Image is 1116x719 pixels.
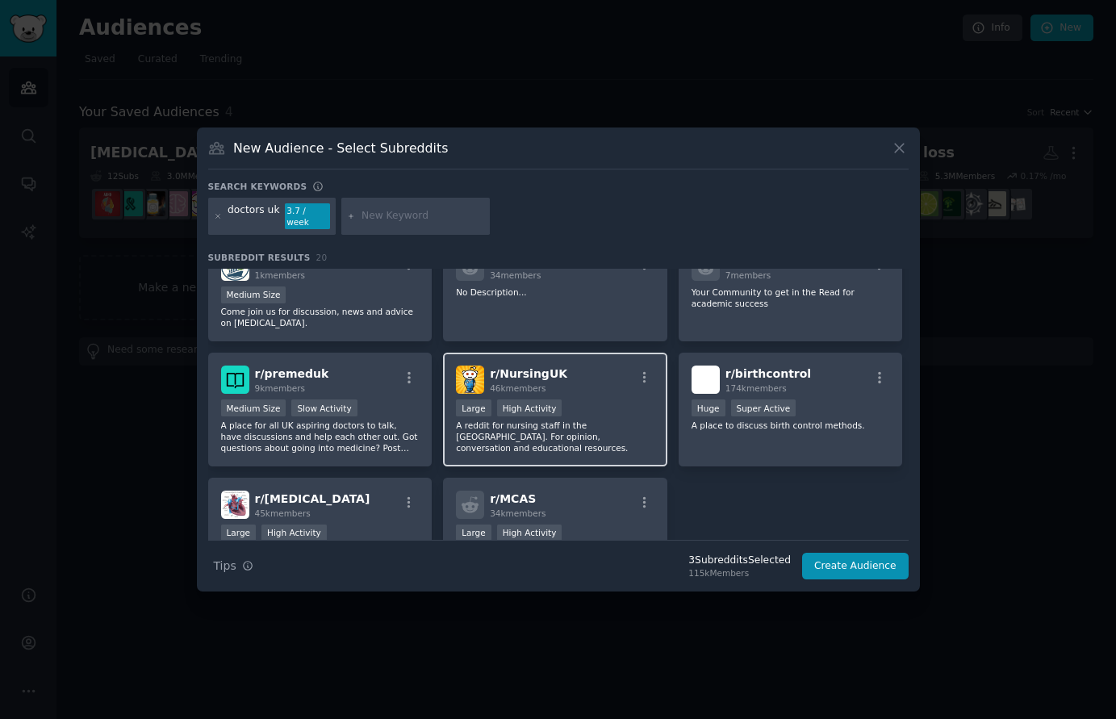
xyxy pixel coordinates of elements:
span: 1k members [255,270,306,280]
div: Huge [692,399,725,416]
span: Subreddit Results [208,252,311,263]
div: 3 Subreddit s Selected [688,554,791,568]
span: r/ birthcontrol [725,367,811,380]
h3: Search keywords [208,181,307,192]
img: birthcontrol [692,366,720,394]
span: 34k members [490,508,545,518]
button: Create Audience [802,553,909,580]
div: Super Active [731,399,796,416]
div: High Activity [261,525,327,541]
img: NursingUK [456,366,484,394]
span: 7 members [725,270,771,280]
div: Medium Size [221,286,286,303]
span: Tips [214,558,236,575]
p: No Description... [456,286,654,298]
img: Cholesterol [221,491,249,519]
div: doctors uk [228,203,279,229]
div: 115k Members [688,567,791,579]
p: Come join us for discussion, news and advice on [MEDICAL_DATA]. [221,306,420,328]
span: r/ NursingUK [490,367,567,380]
span: 9k members [255,383,306,393]
span: 45k members [255,508,311,518]
span: 20 [316,253,328,262]
button: Tips [208,552,259,580]
img: premeduk [221,366,249,394]
div: Slow Activity [291,399,357,416]
input: New Keyword [362,209,484,224]
span: r/ premeduk [255,367,329,380]
p: A reddit for nursing staff in the [GEOGRAPHIC_DATA]. For opinion, conversation and educational re... [456,420,654,454]
div: High Activity [497,525,562,541]
p: A place for all UK aspiring doctors to talk, have discussions and help each other out. Got questi... [221,420,420,454]
div: Medium Size [221,399,286,416]
p: A place to discuss birth control methods. [692,420,890,431]
h3: New Audience - Select Subreddits [233,140,448,157]
div: 3.7 / week [285,203,330,229]
span: 34 members [490,270,541,280]
div: Large [456,399,491,416]
p: Your Community to get in the Read for academic success [692,286,890,309]
span: r/ [MEDICAL_DATA] [255,492,370,505]
span: r/ MCAS [490,492,536,505]
div: High Activity [497,399,562,416]
span: 174k members [725,383,787,393]
div: Large [221,525,257,541]
div: Large [456,525,491,541]
span: 46k members [490,383,545,393]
